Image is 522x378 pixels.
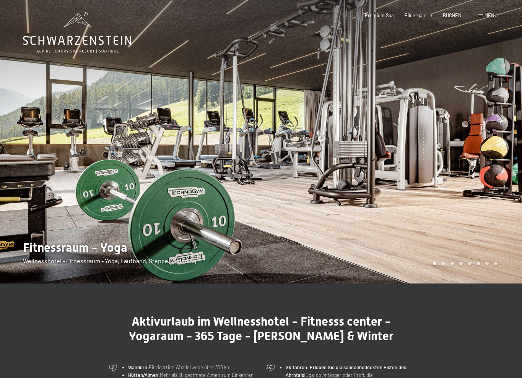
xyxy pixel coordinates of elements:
[129,314,394,343] span: Aktivurlaub im Wellnesshotel - Fitnesss center - Yogaraum - 365 Tage - [PERSON_NAME] & Winter
[477,262,480,265] div: Carousel Page 6
[365,12,394,18] a: Premium Spa
[459,262,463,265] div: Carousel Page 4
[433,262,437,265] div: Carousel Page 1 (Current Slide)
[431,262,498,265] div: Carousel Pagination
[443,12,462,18] a: BUCHEN
[468,262,472,265] div: Carousel Page 5
[485,262,489,265] div: Carousel Page 7
[450,262,454,265] div: Carousel Page 3
[442,262,445,265] div: Carousel Page 2
[128,372,160,378] strong: Hütten/Almen:
[286,364,406,378] strong: Erleben Sie die schneebedeckten Pisten des Ahrntals!
[405,12,432,18] a: Bildergalerie
[485,12,498,18] span: Menü
[128,364,149,370] strong: Wandern:
[128,363,256,371] li: Einzigartige Wanderwege über 300 km
[494,262,498,265] div: Carousel Page 8
[286,364,309,370] strong: Skifahren:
